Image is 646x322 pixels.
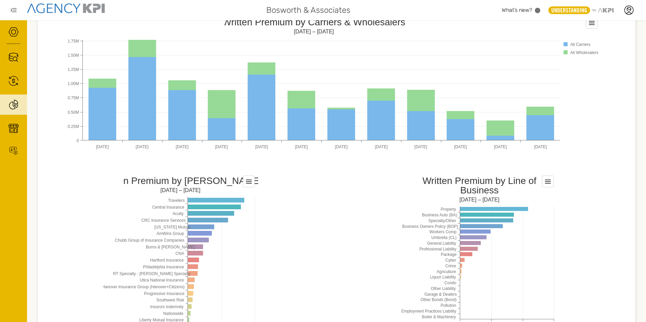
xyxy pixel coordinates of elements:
[113,271,190,276] text: RT Specialty - [PERSON_NAME] Specialty
[168,198,185,203] text: Travelers
[295,144,308,149] text: [DATE]
[422,176,536,186] tspan: Written Premium by Line of
[444,280,456,285] text: Condo
[420,297,456,302] text: Other Bonds (Bond)
[437,269,456,274] text: Agriculture
[424,292,456,297] tspan: Garage & Dealers
[215,144,228,149] text: [DATE]
[266,4,350,16] span: Bosworth & Associates
[419,247,456,251] text: Professional Liability
[140,278,184,283] text: Utica National Insurance
[454,144,467,149] text: [DATE]
[459,197,499,203] text: [DATE] – [DATE]
[152,205,184,210] text: Central Insurance
[570,50,598,55] text: All Wholesalers
[222,17,405,27] tspan: Written Premium by Carriers & Wholesalers
[76,138,79,143] text: 0
[422,315,456,319] tspan: Boiler & Machinery
[534,144,547,149] text: [DATE]
[255,144,268,149] text: [DATE]
[570,42,590,47] text: All Carriers
[172,211,183,216] text: Acuity
[430,275,456,279] text: Liquor Liability
[146,245,195,249] tspan: Burns & [PERSON_NAME]
[68,110,79,115] text: 0.50M
[460,185,499,195] tspan: Business
[68,39,79,44] text: 1.75M
[429,230,456,234] text: Workers Comp
[68,53,79,58] text: 1.50M
[422,213,457,217] text: Business Auto (BA)
[150,304,183,309] text: Insurors Indemnity
[96,144,109,149] text: [DATE]
[401,309,456,314] text: Employment Practices Liability
[163,311,183,316] text: Nationwide
[175,251,184,256] text: CNA
[502,7,532,13] span: What’s new?
[445,258,456,263] text: Cyber
[141,218,185,223] text: CRC Insurance Services
[441,252,456,257] text: Package
[156,231,184,236] text: AmWins Group
[441,207,456,212] text: Property
[154,225,190,230] text: [US_STATE] Mutual
[156,298,184,302] text: Southwest Risk
[176,144,189,149] text: [DATE]
[428,218,456,223] text: Specialty/Other
[68,67,79,72] text: 1.25M
[427,241,456,246] text: General Liability
[68,124,79,129] text: 0.25M
[440,303,456,308] text: Pollution
[335,144,348,149] text: [DATE]
[494,144,507,149] text: [DATE]
[144,291,184,296] text: Progressive Insurance
[115,238,184,243] text: Chubb Group of Insurance Companies
[102,285,184,289] text: Hanover Insurance Group (Hanover+Citizens)
[431,286,455,291] text: Other Liability
[68,96,79,100] text: 0.75M
[135,144,148,149] text: [DATE]
[402,224,458,229] text: Business Owners Policy (BOP)
[143,265,184,269] text: Philadelphia Insurance
[445,264,456,268] text: Crime
[294,29,334,34] text: [DATE] – [DATE]
[150,258,184,263] text: Hartford Insurance
[414,144,427,149] text: [DATE]
[68,81,79,86] text: 1.00M
[431,235,456,240] text: Umbrella (CL)
[375,144,388,149] text: [DATE]
[99,176,262,186] text: Written Premium by [PERSON_NAME]
[27,3,105,13] img: agencykpi-logo-550x69-2d9e3fa8.png
[160,187,200,193] text: [DATE] – [DATE]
